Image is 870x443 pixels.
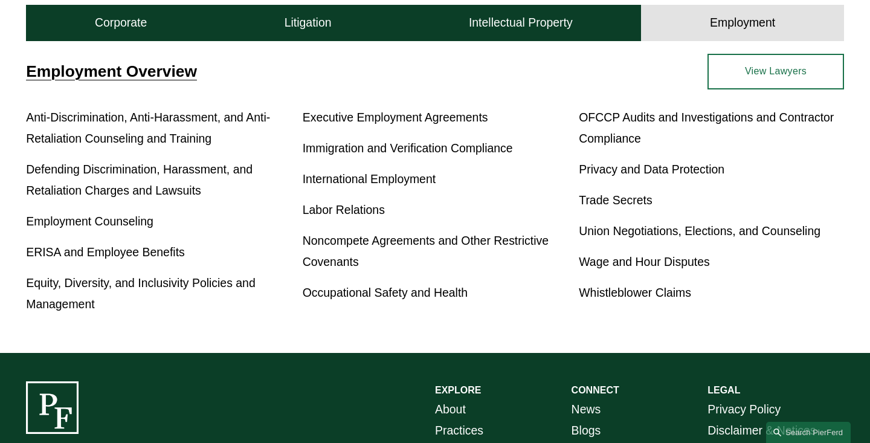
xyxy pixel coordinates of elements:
[469,16,573,31] h4: Intellectual Property
[26,62,197,80] a: Employment Overview
[435,385,481,395] strong: EXPLORE
[579,286,691,299] a: Whistleblower Claims
[579,163,724,176] a: Privacy and Data Protection
[579,255,709,268] a: Wage and Hour Disputes
[572,385,619,395] strong: CONNECT
[710,16,775,31] h4: Employment
[766,422,851,443] a: Search this site
[303,172,436,186] a: International Employment
[26,245,185,259] a: ERISA and Employee Benefits
[303,234,549,268] a: Noncompete Agreements and Other Restrictive Covenants
[579,224,820,238] a: Union Negotiations, Elections, and Counseling
[285,16,332,31] h4: Litigation
[435,399,466,420] a: About
[26,163,253,197] a: Defending Discrimination, Harassment, and Retaliation Charges and Lawsuits
[572,399,601,420] a: News
[707,420,816,441] a: Disclaimer & Notices
[707,385,740,395] strong: LEGAL
[26,111,270,145] a: Anti-Discrimination, Anti-Harassment, and Anti-Retaliation Counseling and Training
[435,420,483,441] a: Practices
[707,399,781,420] a: Privacy Policy
[95,16,147,31] h4: Corporate
[707,54,844,89] a: View Lawyers
[303,111,488,124] a: Executive Employment Agreements
[579,193,652,207] a: Trade Secrets
[303,286,468,299] a: Occupational Safety and Health
[572,420,601,441] a: Blogs
[303,203,385,216] a: Labor Relations
[579,111,834,145] a: OFCCP Audits and Investigations and Contractor Compliance
[26,276,256,311] a: Equity, Diversity, and Inclusivity Policies and Management
[26,215,153,228] a: Employment Counseling
[303,141,513,155] a: Immigration and Verification Compliance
